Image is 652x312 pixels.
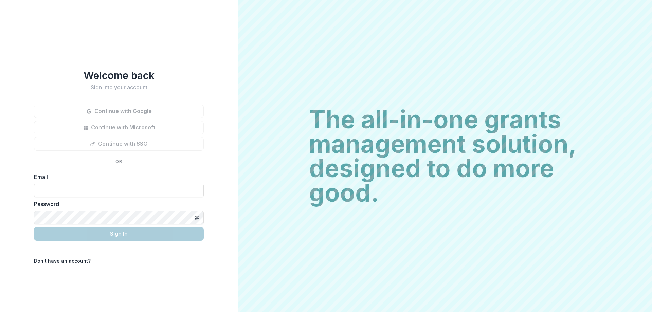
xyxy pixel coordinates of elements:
button: Sign In [34,227,204,241]
label: Password [34,200,200,208]
button: Toggle password visibility [192,212,202,223]
button: Continue with Microsoft [34,121,204,134]
button: Continue with SSO [34,137,204,151]
button: Continue with Google [34,105,204,118]
h1: Welcome back [34,69,204,81]
p: Don't have an account? [34,257,91,264]
label: Email [34,173,200,181]
h2: Sign into your account [34,84,204,91]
